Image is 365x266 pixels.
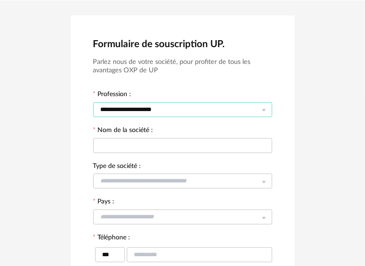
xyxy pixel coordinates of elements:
[93,91,131,99] label: Profession :
[93,234,131,243] label: Téléphone :
[93,163,141,171] label: Type de société :
[93,127,153,135] label: Nom de la société :
[93,198,115,207] label: Pays :
[93,58,272,75] h3: Parlez nous de votre société, pour profiter de tous les avantages OXP de UP
[93,38,272,50] h2: Formulaire de souscription UP.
